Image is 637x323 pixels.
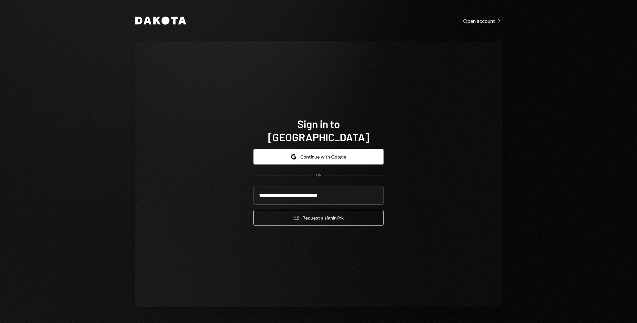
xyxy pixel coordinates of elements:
button: Request a signinlink [253,210,384,226]
div: Open account [463,18,502,24]
div: OR [316,172,321,178]
a: Open account [463,17,502,24]
h1: Sign in to [GEOGRAPHIC_DATA] [253,117,384,144]
button: Continue with Google [253,149,384,164]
